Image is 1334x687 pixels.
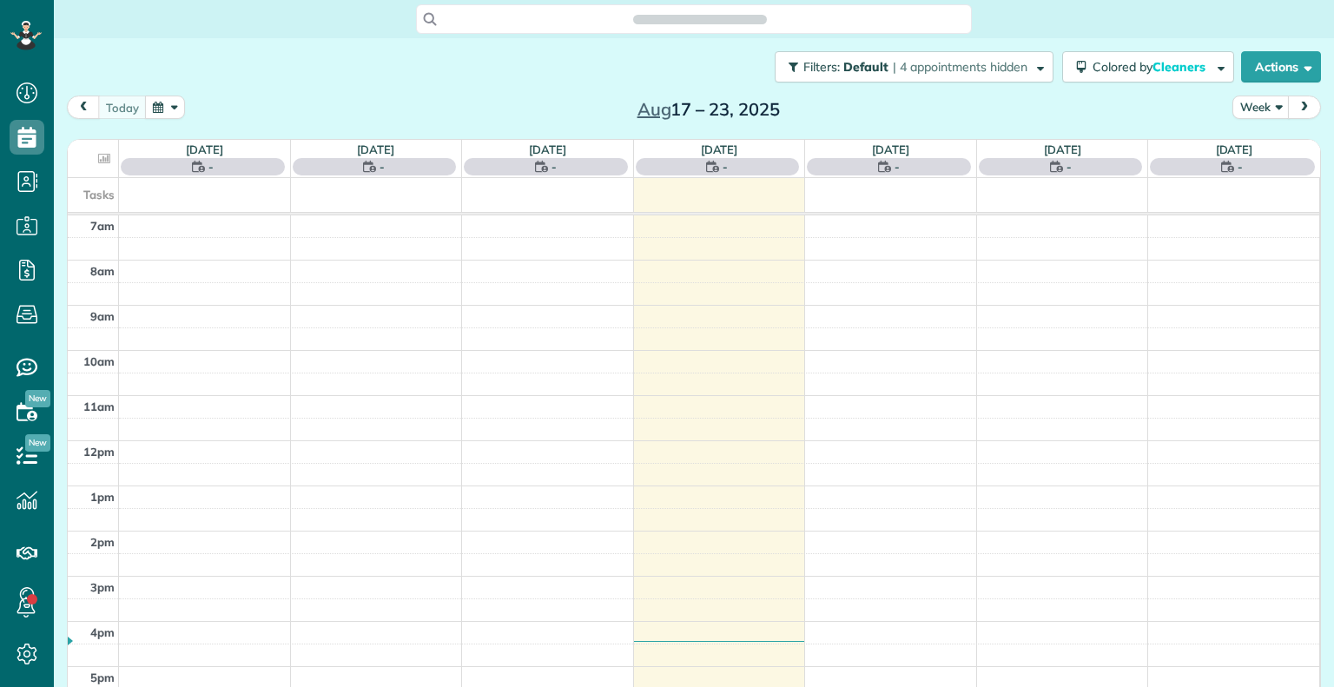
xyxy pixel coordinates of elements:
button: Colored byCleaners [1062,51,1234,83]
span: Filters: [803,59,840,75]
span: - [1238,158,1243,175]
span: 8am [90,264,115,278]
a: [DATE] [529,142,566,156]
button: prev [67,96,100,119]
span: 3pm [90,580,115,594]
span: 10am [83,354,115,368]
span: - [551,158,557,175]
span: 7am [90,219,115,233]
span: - [208,158,214,175]
h2: 17 – 23, 2025 [600,100,817,119]
span: - [380,158,385,175]
span: Colored by [1093,59,1212,75]
a: [DATE] [357,142,394,156]
a: [DATE] [701,142,738,156]
button: Actions [1241,51,1321,83]
a: [DATE] [186,142,223,156]
span: 12pm [83,445,115,459]
span: 11am [83,400,115,413]
span: - [723,158,728,175]
span: Cleaners [1152,59,1208,75]
a: Filters: Default | 4 appointments hidden [766,51,1053,83]
span: 4pm [90,625,115,639]
span: | 4 appointments hidden [893,59,1027,75]
button: next [1288,96,1321,119]
button: today [98,96,147,119]
span: Tasks [83,188,115,201]
a: [DATE] [1044,142,1081,156]
span: 5pm [90,670,115,684]
span: Default [843,59,889,75]
span: 2pm [90,535,115,549]
span: - [1067,158,1072,175]
span: 9am [90,309,115,323]
button: Filters: Default | 4 appointments hidden [775,51,1053,83]
span: - [895,158,900,175]
a: [DATE] [872,142,909,156]
span: 1pm [90,490,115,504]
span: New [25,390,50,407]
span: Search ZenMaid… [650,10,749,28]
button: Week [1232,96,1290,119]
span: New [25,434,50,452]
span: Aug [637,98,671,120]
a: [DATE] [1216,142,1253,156]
